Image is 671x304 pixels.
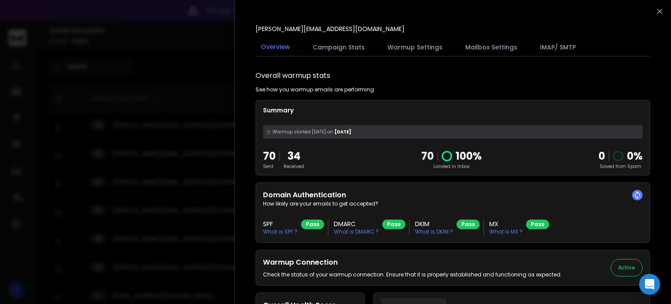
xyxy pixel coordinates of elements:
div: Pass [301,220,324,229]
p: Sent [263,163,276,170]
p: Landed in Inbox [421,163,482,170]
div: Pass [526,220,549,229]
h2: Warmup Connection [263,257,562,268]
p: 70 [421,149,434,163]
p: Summary [263,106,643,115]
div: Pass [382,220,405,229]
h3: DKIM [415,220,453,228]
button: Warmup Settings [382,38,448,57]
div: [DATE] [263,125,643,139]
p: Check the status of your warmup connection. Ensure that it is properly established and functionin... [263,271,562,278]
p: What is SPF ? [263,228,297,235]
p: 0 % [627,149,643,163]
p: 70 [263,149,276,163]
button: Active [611,259,643,276]
p: Saved from Spam [598,163,643,170]
h3: DMARC [334,220,379,228]
button: Campaign Stats [308,38,370,57]
p: See how you warmup emails are performing [256,86,374,93]
div: Open Intercom Messenger [639,274,660,295]
span: Warmup started [DATE] on [273,129,333,135]
h1: Overall warmup stats [256,70,330,81]
h2: Domain Authentication [263,190,643,200]
h3: MX [489,220,522,228]
p: [PERSON_NAME][EMAIL_ADDRESS][DOMAIN_NAME] [256,24,405,33]
h3: SPF [263,220,297,228]
p: What is MX ? [489,228,522,235]
p: What is DKIM ? [415,228,453,235]
p: Received [284,163,304,170]
button: Mailbox Settings [460,38,522,57]
p: 100 % [456,149,482,163]
p: What is DMARC ? [334,228,379,235]
p: How likely are your emails to get accepted? [263,200,643,207]
p: 34 [284,149,304,163]
div: Pass [457,220,480,229]
button: Overview [256,37,295,57]
button: IMAP/ SMTP [535,38,581,57]
strong: 0 [598,149,605,163]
